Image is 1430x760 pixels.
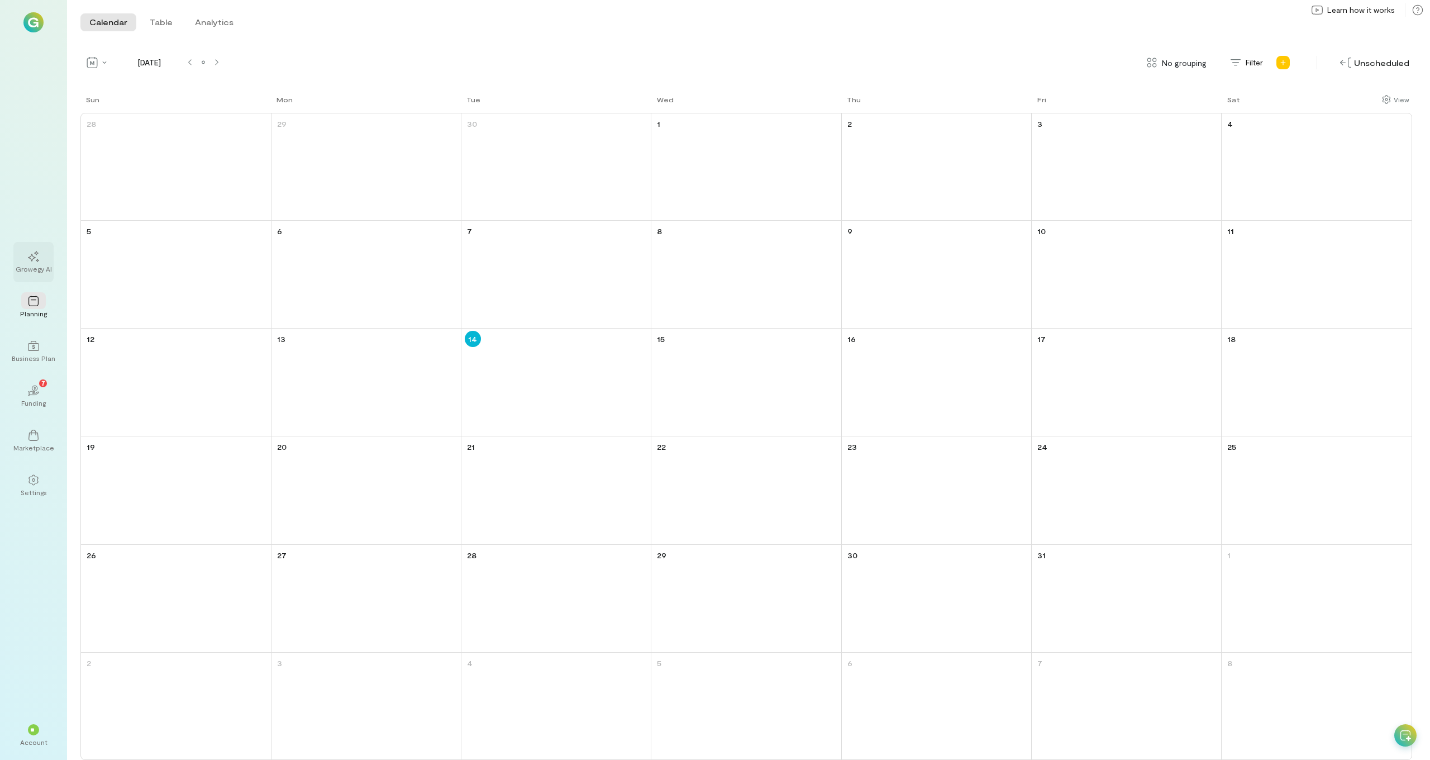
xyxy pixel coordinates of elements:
a: September 29, 2025 [275,116,289,132]
td: October 8, 2025 [651,221,841,329]
td: October 9, 2025 [841,221,1031,329]
a: October 13, 2025 [275,331,288,347]
div: View [1394,94,1409,104]
td: October 30, 2025 [841,544,1031,652]
a: October 28, 2025 [465,547,479,563]
td: October 12, 2025 [81,329,271,436]
a: October 18, 2025 [1225,331,1238,347]
a: October 21, 2025 [465,439,477,455]
div: Business Plan [12,354,55,363]
span: No grouping [1162,57,1207,69]
td: September 29, 2025 [271,113,461,221]
div: Fri [1037,95,1046,104]
a: October 25, 2025 [1225,439,1238,455]
a: October 14, 2025 [465,331,481,347]
a: Saturday [1222,94,1242,113]
a: October 17, 2025 [1035,331,1048,347]
a: Wednesday [651,94,676,113]
div: Funding [21,398,46,407]
a: October 26, 2025 [84,547,98,563]
a: October 19, 2025 [84,439,97,455]
a: October 12, 2025 [84,331,97,347]
a: October 6, 2025 [275,223,284,239]
a: October 11, 2025 [1225,223,1236,239]
a: September 28, 2025 [84,116,98,132]
a: Funding [13,376,54,416]
a: Planning [13,287,54,327]
span: 7 [41,378,45,388]
a: October 5, 2025 [84,223,93,239]
button: Table [141,13,182,31]
td: October 25, 2025 [1222,436,1412,544]
a: Settings [13,465,54,506]
td: November 3, 2025 [271,652,461,759]
td: October 15, 2025 [651,329,841,436]
a: October 27, 2025 [275,547,289,563]
td: November 8, 2025 [1222,652,1412,759]
td: September 30, 2025 [461,113,651,221]
a: October 15, 2025 [655,331,667,347]
td: October 11, 2025 [1222,221,1412,329]
a: November 8, 2025 [1225,655,1234,671]
button: Calendar [80,13,136,31]
a: November 5, 2025 [655,655,664,671]
div: Account [20,738,47,747]
td: November 1, 2025 [1222,544,1412,652]
td: October 3, 2025 [1031,113,1221,221]
a: October 10, 2025 [1035,223,1048,239]
td: October 6, 2025 [271,221,461,329]
td: November 6, 2025 [841,652,1031,759]
a: November 4, 2025 [465,655,475,671]
td: November 4, 2025 [461,652,651,759]
a: October 4, 2025 [1225,116,1235,132]
span: Learn how it works [1327,4,1395,16]
div: Sat [1227,95,1240,104]
td: October 20, 2025 [271,436,461,544]
a: Marketplace [13,421,54,461]
td: October 31, 2025 [1031,544,1221,652]
a: October 23, 2025 [845,439,859,455]
a: September 30, 2025 [465,116,479,132]
a: Growegy AI [13,242,54,282]
td: October 24, 2025 [1031,436,1221,544]
a: November 6, 2025 [845,655,855,671]
a: October 29, 2025 [655,547,669,563]
a: October 2, 2025 [845,116,854,132]
td: October 2, 2025 [841,113,1031,221]
a: October 31, 2025 [1035,547,1048,563]
a: Monday [271,94,295,113]
a: October 20, 2025 [275,439,289,455]
div: Wed [657,95,674,104]
td: October 19, 2025 [81,436,271,544]
a: Business Plan [13,331,54,372]
a: Sunday [80,94,102,113]
td: October 22, 2025 [651,436,841,544]
div: Mon [277,95,293,104]
a: October 9, 2025 [845,223,855,239]
div: Settings [21,488,47,497]
td: October 14, 2025 [461,329,651,436]
a: October 8, 2025 [655,223,664,239]
a: November 3, 2025 [275,655,284,671]
td: September 28, 2025 [81,113,271,221]
div: Unscheduled [1337,54,1412,72]
span: Filter [1246,57,1263,68]
td: October 16, 2025 [841,329,1031,436]
td: October 18, 2025 [1222,329,1412,436]
button: Analytics [186,13,242,31]
td: October 27, 2025 [271,544,461,652]
a: October 1, 2025 [655,116,662,132]
a: November 1, 2025 [1225,547,1233,563]
a: October 22, 2025 [655,439,668,455]
td: October 7, 2025 [461,221,651,329]
div: Planning [20,309,47,318]
a: November 2, 2025 [84,655,93,671]
div: Add new [1274,54,1292,72]
a: October 30, 2025 [845,547,860,563]
div: Marketplace [13,443,54,452]
div: Show columns [1379,92,1412,107]
div: Thu [847,95,861,104]
td: October 29, 2025 [651,544,841,652]
a: October 7, 2025 [465,223,474,239]
td: October 26, 2025 [81,544,271,652]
